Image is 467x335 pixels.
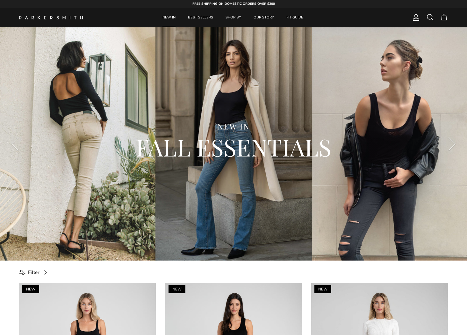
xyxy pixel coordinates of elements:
[182,8,219,27] a: BEST SELLERS
[35,121,432,132] div: NEW IN
[410,14,420,21] a: Account
[220,8,247,27] a: SHOP BY
[281,8,309,27] a: FIT GUIDE
[19,16,83,19] img: Parker Smith
[28,269,40,276] span: Filter
[95,8,371,27] div: Primary
[192,2,275,6] strong: FREE SHIPPING ON DOMESTIC ORDERS OVER $200
[248,8,280,27] a: OUR STORY
[157,8,181,27] a: NEW IN
[35,132,432,162] h2: FALL ESSENTIALS
[19,265,52,280] a: Filter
